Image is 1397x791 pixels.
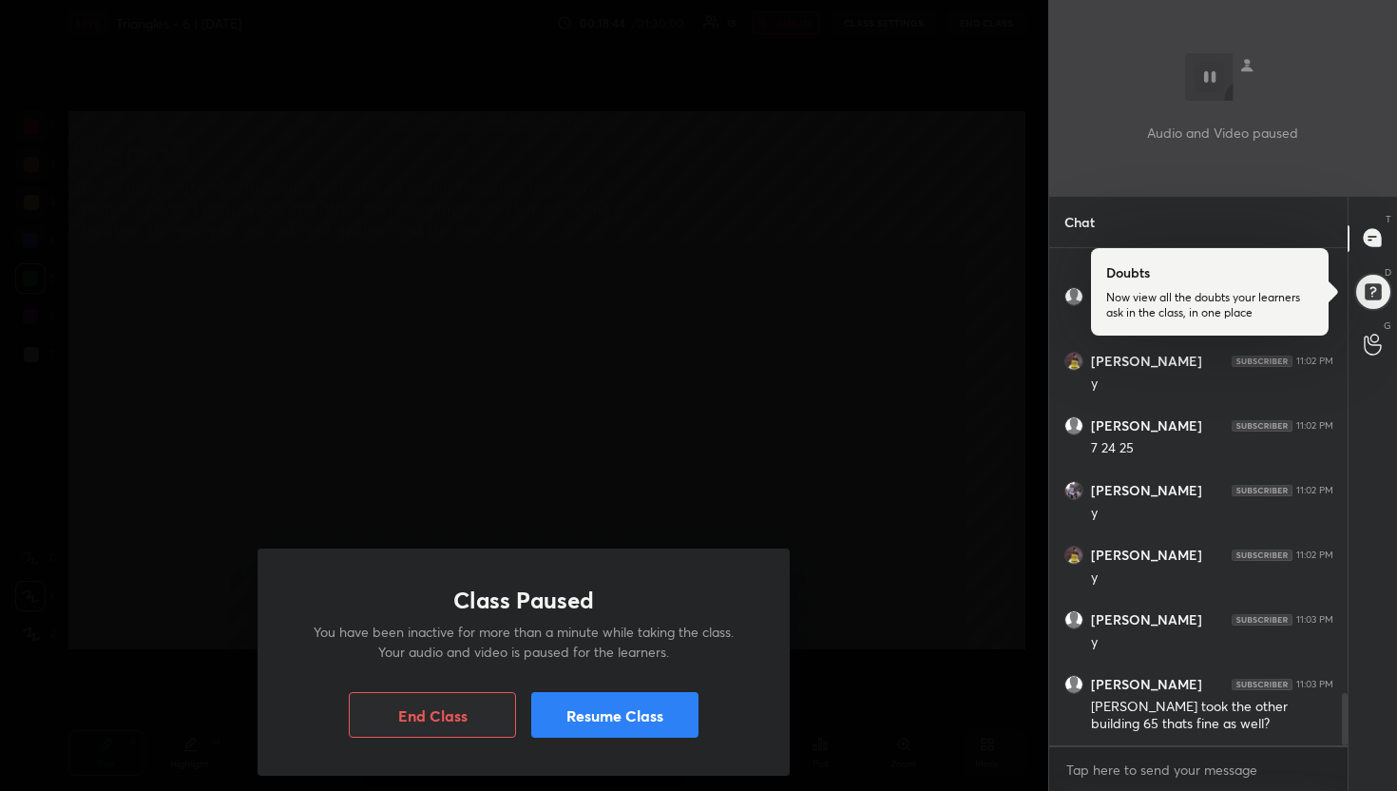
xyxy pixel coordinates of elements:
img: 4P8fHbbgJtejmAAAAAElFTkSuQmCC [1232,356,1292,367]
h6: [PERSON_NAME] [1091,611,1202,628]
img: thumbnail.jpg [1065,482,1082,499]
img: default.png [1065,288,1082,305]
img: default.png [1065,417,1082,434]
p: Audio and Video paused [1147,123,1298,143]
p: You have been inactive for more than a minute while taking the class. Your audio and video is pau... [303,622,744,662]
div: y [1091,633,1333,652]
div: 11:02 PM [1296,485,1333,496]
img: 4P8fHbbgJtejmAAAAAElFTkSuQmCC [1232,550,1292,561]
div: 11:02 PM [1296,356,1333,367]
div: 7 24 25 [1091,439,1333,458]
p: Chat [1049,197,1110,247]
div: y [1091,569,1333,588]
div: 11:03 PM [1296,679,1333,690]
img: 4P8fHbbgJtejmAAAAAElFTkSuQmCC [1232,420,1292,432]
div: y [1091,310,1333,329]
img: 4P8fHbbgJtejmAAAAAElFTkSuQmCC [1232,485,1292,496]
img: default.png [1065,676,1082,693]
div: y [1091,375,1333,394]
h1: Class Paused [453,587,594,614]
div: [PERSON_NAME] took the other building 65 thats fine as well? [1091,698,1333,734]
div: 11:03 PM [1296,614,1333,626]
div: y [1091,245,1333,264]
h6: [PERSON_NAME] [1091,547,1202,564]
div: grid [1049,248,1349,745]
div: 11:02 PM [1296,420,1333,432]
div: 11:02 PM [1296,291,1333,302]
img: thumbnail.jpg [1065,353,1082,370]
img: thumbnail.jpg [1065,547,1082,564]
h6: [PERSON_NAME] [1091,417,1202,434]
p: G [1384,318,1391,333]
p: T [1386,212,1391,226]
h6: [PERSON_NAME] [1091,353,1202,370]
button: Resume Class [531,692,698,738]
h6: [PERSON_NAME] [1091,482,1202,499]
img: 4P8fHbbgJtejmAAAAAElFTkSuQmCC [1232,614,1292,626]
div: 11:02 PM [1296,550,1333,561]
p: D [1385,265,1391,280]
img: 4P8fHbbgJtejmAAAAAElFTkSuQmCC [1232,679,1292,690]
img: default.png [1065,611,1082,628]
div: y [1091,504,1333,523]
button: End Class [349,692,516,738]
h6: [PERSON_NAME] [1091,676,1202,693]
